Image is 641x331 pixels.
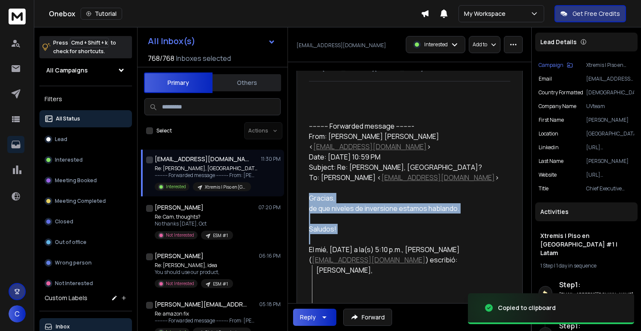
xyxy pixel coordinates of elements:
[586,117,634,123] p: [PERSON_NAME]
[155,220,233,227] p: No thanks [DATE], Oct
[155,317,258,324] p: ---------- Forwarded message --------- From: [PERSON_NAME]
[55,280,93,287] p: Not Interested
[473,41,487,48] p: Add to
[309,203,503,214] div: de que niveles de inversione estamos hablando.
[586,62,634,69] p: Xtremis | Piso en [GEOGRAPHIC_DATA] #1 | Latam
[586,172,634,178] p: [URL][DOMAIN_NAME]
[539,89,583,96] p: Country formatted
[259,253,281,259] p: 06:16 PM
[464,9,509,18] p: My Workspace
[213,281,228,287] p: ESM #1
[155,262,233,269] p: Re: [PERSON_NAME], idea
[39,93,132,105] h3: Filters
[39,275,132,292] button: Not Interested
[572,9,620,18] p: Get Free Credits
[424,41,448,48] p: Interested
[309,152,503,162] div: Date: [DATE] 10:59 PM
[166,232,194,238] p: Not Interested
[309,172,503,183] div: To: [PERSON_NAME] < >
[539,172,557,178] p: website
[586,144,634,151] p: [URL][DOMAIN_NAME][PERSON_NAME]
[9,305,26,322] button: C
[586,89,634,96] p: [DEMOGRAPHIC_DATA]
[39,131,132,148] button: Lead
[53,39,116,56] p: Press to check for shortcuts.
[539,75,552,82] p: Email
[540,232,632,257] h1: Xtremis | Piso en [GEOGRAPHIC_DATA] #1 | Latam
[205,184,246,190] p: Xtremis | Piso en [GEOGRAPHIC_DATA] #1 | Latam
[166,280,194,287] p: Not Interested
[141,33,282,50] button: All Inbox(s)
[540,262,632,269] div: |
[148,53,174,63] span: 768 / 768
[56,323,70,330] p: Inbox
[55,259,92,266] p: Wrong person
[81,8,122,20] button: Tutorial
[39,234,132,251] button: Out of office
[586,103,634,110] p: UVteam
[155,310,258,317] p: Re: amazon fix
[309,224,503,234] div: Saludos!
[155,214,233,220] p: Re: Cam, thoughts?
[55,198,106,205] p: Meeting Completed
[155,269,233,276] p: You should use our product,
[39,110,132,127] button: All Status
[539,185,548,192] p: title
[213,232,228,239] p: ESM #1
[213,73,281,92] button: Others
[540,38,577,46] p: Lead Details
[55,177,97,184] p: Meeting Booked
[144,72,213,93] button: Primary
[155,300,249,309] h1: [PERSON_NAME][EMAIL_ADDRESS][DOMAIN_NAME]
[297,42,386,49] p: [EMAIL_ADDRESS][DOMAIN_NAME]
[309,244,503,265] div: El mié, [DATE] a la(s) 5:10 p.m., [PERSON_NAME] ( ) escribió:
[55,136,67,143] p: Lead
[39,62,132,79] button: All Campaigns
[70,38,109,48] span: Cmd + Shift + k
[261,156,281,162] p: 11:30 PM
[539,158,563,165] p: Last Name
[559,280,634,290] h6: Step 1 :
[539,62,563,69] p: Campaign
[381,173,495,182] a: [EMAIL_ADDRESS][DOMAIN_NAME]
[309,131,503,152] div: From: [PERSON_NAME] [PERSON_NAME] < >
[258,204,281,211] p: 07:20 PM
[155,165,258,172] p: Re: [PERSON_NAME], [GEOGRAPHIC_DATA]?
[313,142,427,151] a: [EMAIL_ADDRESS][DOMAIN_NAME]
[55,239,87,246] p: Out of office
[540,262,553,269] span: 1 Step
[49,8,421,20] div: Onebox
[155,172,258,179] p: ---------- Forwarded message --------- From: [PERSON_NAME]
[309,162,503,172] div: Subject: Re: [PERSON_NAME], [GEOGRAPHIC_DATA]?
[148,37,195,45] h1: All Inbox(s)
[39,193,132,210] button: Meeting Completed
[39,172,132,189] button: Meeting Booked
[586,75,634,82] p: [EMAIL_ADDRESS][DOMAIN_NAME]
[56,115,80,122] p: All Status
[166,184,186,190] p: Interested
[45,294,87,302] h3: Custom Labels
[46,66,88,75] h1: All Campaigns
[259,301,281,308] p: 05:18 PM
[39,254,132,271] button: Wrong person
[586,185,634,192] p: Chief Executive Officer and Co-founder of UVTeam
[539,117,564,123] p: First Name
[155,252,204,260] h1: [PERSON_NAME]
[293,309,336,326] button: Reply
[39,213,132,230] button: Closed
[498,304,556,312] div: Copied to clipboard
[155,155,249,163] h1: [EMAIL_ADDRESS][DOMAIN_NAME]
[554,5,626,22] button: Get Free Credits
[586,158,634,165] p: [PERSON_NAME]
[539,144,559,151] p: linkedin
[539,62,573,69] button: Campaign
[539,130,558,137] p: location
[155,203,204,212] h1: [PERSON_NAME]
[312,255,425,265] a: [EMAIL_ADDRESS][DOMAIN_NAME]
[309,121,503,131] div: ---------- Forwarded message ---------
[535,202,638,221] div: Activities
[55,218,73,225] p: Closed
[300,313,316,322] div: Reply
